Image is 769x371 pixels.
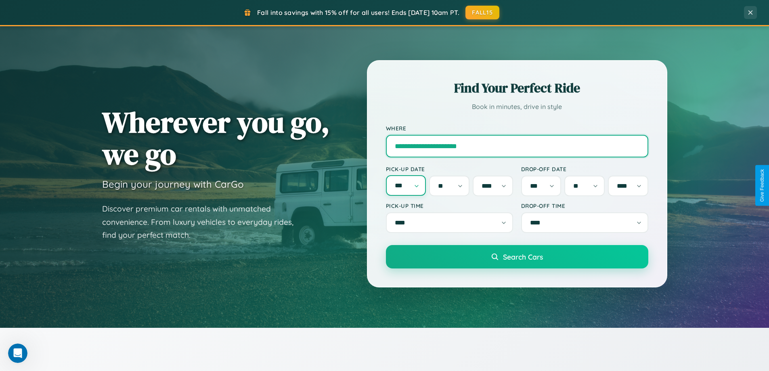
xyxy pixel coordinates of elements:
[386,125,648,132] label: Where
[521,202,648,209] label: Drop-off Time
[759,169,765,202] div: Give Feedback
[257,8,459,17] span: Fall into savings with 15% off for all users! Ends [DATE] 10am PT.
[386,245,648,268] button: Search Cars
[465,6,499,19] button: FALL15
[386,101,648,113] p: Book in minutes, drive in style
[102,202,304,242] p: Discover premium car rentals with unmatched convenience. From luxury vehicles to everyday rides, ...
[521,166,648,172] label: Drop-off Date
[386,202,513,209] label: Pick-up Time
[386,166,513,172] label: Pick-up Date
[8,344,27,363] iframe: Intercom live chat
[503,252,543,261] span: Search Cars
[102,106,330,170] h1: Wherever you go, we go
[386,79,648,97] h2: Find Your Perfect Ride
[102,178,244,190] h3: Begin your journey with CarGo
